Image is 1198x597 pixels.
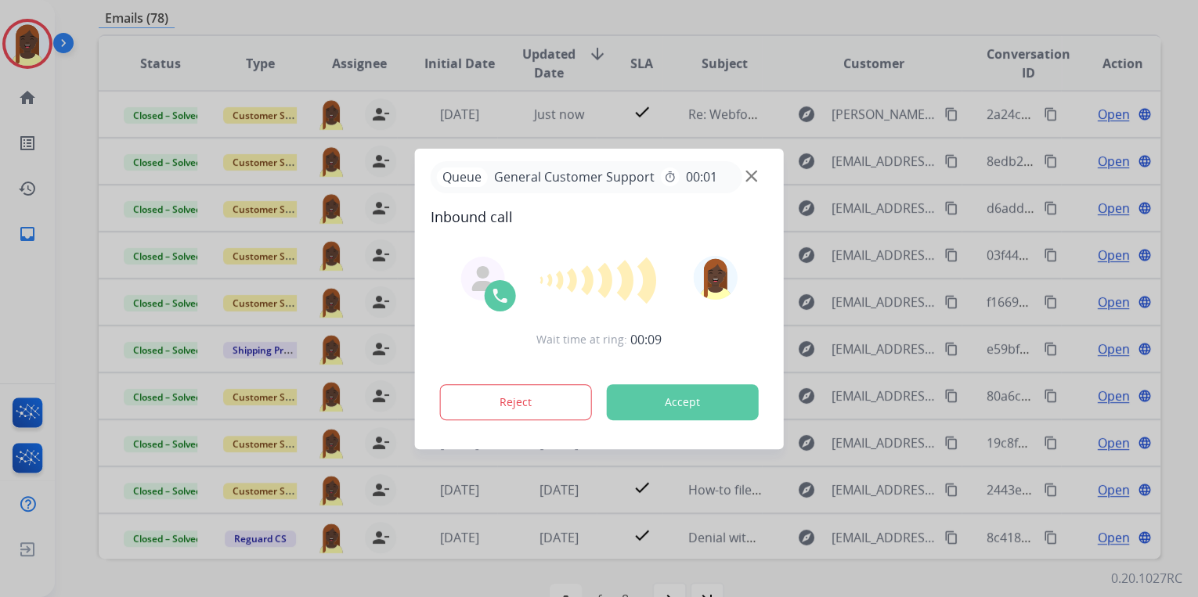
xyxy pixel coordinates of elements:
img: call-icon [491,286,510,305]
img: close-button [745,170,757,182]
p: Queue [437,167,488,187]
button: Reject [440,384,592,420]
span: 00:01 [686,167,717,186]
mat-icon: timer [664,171,677,183]
img: avatar [693,256,737,300]
span: Wait time at ring: [536,332,627,347]
p: 0.20.1027RC [1111,569,1182,588]
span: Inbound call [431,206,768,228]
button: Accept [607,384,759,420]
img: agent-avatar [471,266,496,291]
span: 00:09 [630,330,662,349]
span: General Customer Support [488,167,661,186]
